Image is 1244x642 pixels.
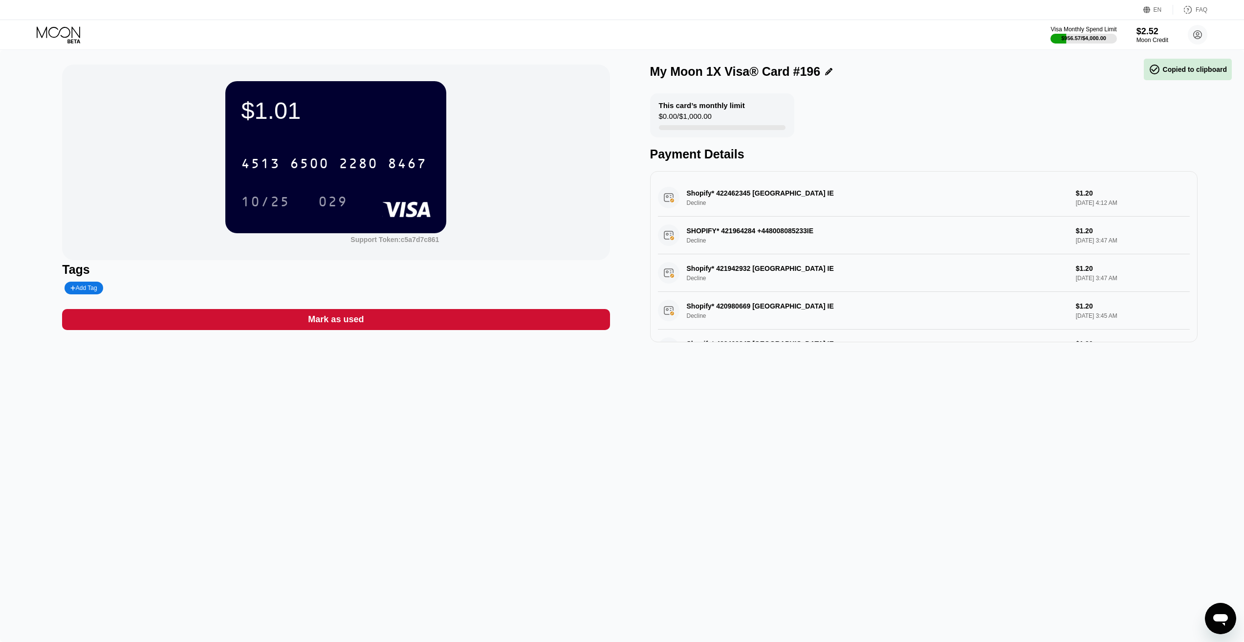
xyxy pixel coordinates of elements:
div: Add Tag [65,282,103,294]
div: Visa Monthly Spend Limit$956.57/$4,000.00 [1050,26,1116,44]
div: Support Token: c5a7d7c861 [350,236,439,244]
div: Mark as used [308,314,364,325]
div: Mark as used [62,309,610,330]
div: FAQ [1173,5,1207,15]
div: Visa Monthly Spend Limit [1050,26,1116,33]
div: FAQ [1196,6,1207,13]
div: EN [1154,6,1162,13]
div: Moon Credit [1136,37,1168,44]
div: 6500 [290,157,329,173]
div: Tags [62,263,610,277]
div: $2.52 [1136,26,1168,37]
div: Payment Details [650,147,1198,161]
div: $2.52Moon Credit [1136,26,1168,44]
div: Support Token:c5a7d7c861 [350,236,439,244]
div: My Moon 1X Visa® Card #196 [650,65,821,79]
div: Copied to clipboard [1149,64,1227,75]
div: $1.01 [241,97,431,124]
div: 10/25 [241,195,290,211]
div: 029 [318,195,348,211]
div: $0.00 / $1,000.00 [659,112,712,125]
div: 4513650022808467 [235,151,433,176]
span:  [1149,64,1160,75]
div: 029 [311,189,355,214]
div: $956.57 / $4,000.00 [1061,35,1106,41]
div: 10/25 [234,189,297,214]
div: EN [1143,5,1173,15]
div: 8467 [388,157,427,173]
div: 4513 [241,157,280,173]
div: Add Tag [70,285,97,291]
iframe: Mesajlaşma penceresini başlatma düğmesi, görüşme devam ediyor [1205,603,1236,634]
div: This card’s monthly limit [659,101,745,110]
div: 2280 [339,157,378,173]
